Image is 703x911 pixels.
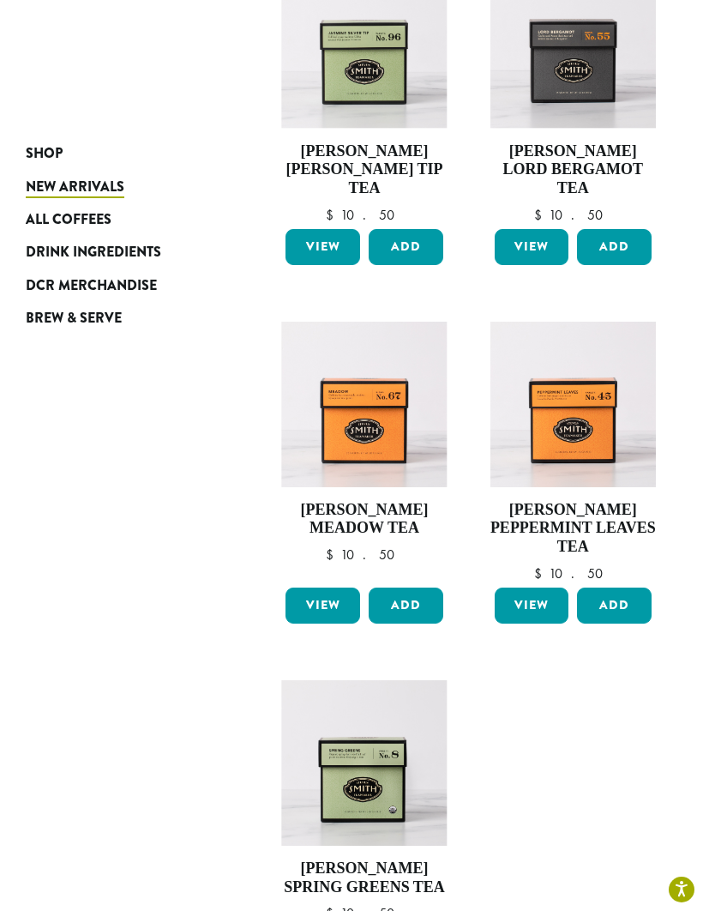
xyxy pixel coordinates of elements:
span: All Coffees [26,209,111,231]
span: $ [534,206,549,224]
a: View [495,229,569,265]
span: Drink Ingredients [26,242,161,263]
button: Add [369,229,443,265]
span: Brew & Serve [26,308,122,329]
a: New Arrivals [26,170,208,202]
span: $ [326,546,340,564]
h4: [PERSON_NAME] [PERSON_NAME] Tip Tea [281,142,447,198]
a: [PERSON_NAME] Meadow Tea $10.50 [281,322,447,581]
span: Shop [26,143,63,165]
h4: [PERSON_NAME] Peppermint Leaves Tea [490,501,656,557]
img: Spring-Greens-Signature-Green-Carton-2023.jpg [281,680,447,846]
button: Add [577,229,652,265]
button: Add [577,588,652,624]
a: Brew & Serve [26,302,208,335]
span: New Arrivals [26,177,124,198]
bdi: 10.50 [326,206,403,224]
img: Peppermint-Signature-Herbal-Carton-2023.jpg [490,322,656,487]
a: View [285,588,360,624]
span: $ [326,206,340,224]
a: DCR Merchandise [26,269,208,302]
a: All Coffees [26,203,208,236]
span: $ [534,564,549,582]
img: Meadow-Signature-Herbal-Carton-2023.jpg [281,322,447,487]
button: Add [369,588,443,624]
h4: [PERSON_NAME] Meadow Tea [281,501,447,538]
h4: [PERSON_NAME] Spring Greens Tea [281,860,447,896]
bdi: 10.50 [326,546,403,564]
a: Drink Ingredients [26,236,208,268]
h4: [PERSON_NAME] Lord Bergamot Tea [490,142,656,198]
a: [PERSON_NAME] Peppermint Leaves Tea $10.50 [490,322,656,581]
bdi: 10.50 [534,564,611,582]
a: View [495,588,569,624]
span: DCR Merchandise [26,275,157,297]
a: View [285,229,360,265]
bdi: 10.50 [534,206,611,224]
a: Shop [26,137,208,170]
